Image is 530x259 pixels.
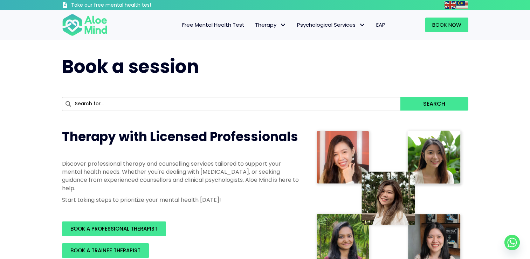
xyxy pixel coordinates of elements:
[297,21,366,28] span: Psychological Services
[445,1,456,9] img: en
[278,20,288,30] span: Therapy: submenu
[62,97,401,111] input: Search for...
[456,1,468,9] a: Malay
[400,97,468,111] button: Search
[117,18,391,32] nav: Menu
[71,2,189,9] h3: Take our free mental health test
[62,54,199,79] span: Book a session
[376,21,385,28] span: EAP
[62,221,166,236] a: BOOK A PROFESSIONAL THERAPIST
[62,196,300,204] p: Start taking steps to prioritize your mental health [DATE]!
[425,18,468,32] a: Book Now
[70,247,140,254] span: BOOK A TRAINEE THERAPIST
[62,2,189,10] a: Take our free mental health test
[456,1,468,9] img: ms
[432,21,461,28] span: Book Now
[62,160,300,192] p: Discover professional therapy and counselling services tailored to support your mental health nee...
[62,128,298,146] span: Therapy with Licensed Professionals
[62,243,149,258] a: BOOK A TRAINEE THERAPIST
[371,18,391,32] a: EAP
[62,13,108,36] img: Aloe mind Logo
[255,21,287,28] span: Therapy
[70,225,158,232] span: BOOK A PROFESSIONAL THERAPIST
[292,18,371,32] a: Psychological ServicesPsychological Services: submenu
[182,21,245,28] span: Free Mental Health Test
[177,18,250,32] a: Free Mental Health Test
[445,1,456,9] a: English
[504,235,520,250] a: Whatsapp
[250,18,292,32] a: TherapyTherapy: submenu
[357,20,367,30] span: Psychological Services: submenu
